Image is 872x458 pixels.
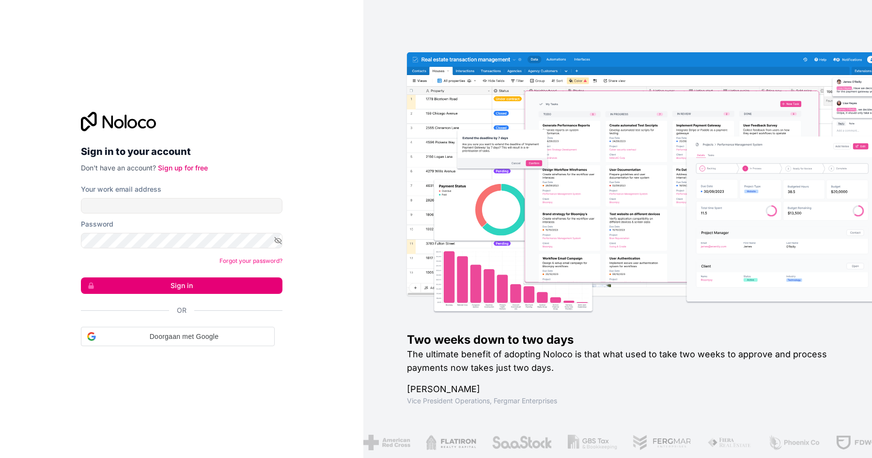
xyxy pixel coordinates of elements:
[81,143,282,160] h2: Sign in to your account
[219,257,282,264] a: Forgot your password?
[81,184,161,194] label: Your work email address
[100,332,268,342] span: Doorgaan met Google
[407,332,841,348] h1: Two weeks down to two days
[489,435,550,450] img: /assets/saastock-C6Zbiodz.png
[81,233,282,248] input: Password
[407,396,841,406] h1: Vice President Operations , Fergmar Enterprises
[81,327,275,346] div: Doorgaan met Google
[81,164,156,172] span: Don't have an account?
[81,198,282,214] input: Email address
[81,277,282,294] button: Sign in
[81,219,113,229] label: Password
[630,435,689,450] img: /assets/fergmar-CudnrXN5.png
[158,164,208,172] a: Sign up for free
[407,382,841,396] h1: [PERSON_NAME]
[565,435,614,450] img: /assets/gbstax-C-GtDUiK.png
[177,305,187,315] span: Or
[765,435,818,450] img: /assets/phoenix-BREaitsQ.png
[360,435,407,450] img: /assets/american-red-cross-BAupjrZR.png
[423,435,474,450] img: /assets/flatiron-C8eUkumj.png
[704,435,750,450] img: /assets/fiera-fwj2N5v4.png
[407,348,841,375] h2: The ultimate benefit of adopting Noloco is that what used to take two weeks to approve and proces...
